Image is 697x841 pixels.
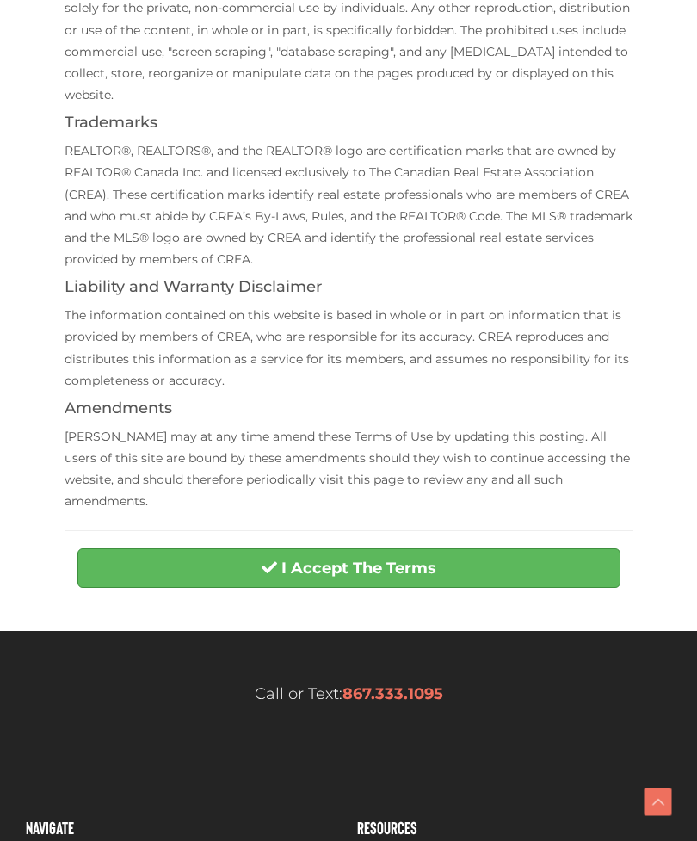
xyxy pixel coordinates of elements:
[65,114,633,132] h4: Trademarks
[65,279,633,296] h4: Liability and Warranty Disclaimer
[342,684,443,703] a: 867.333.1095
[65,426,633,513] p: [PERSON_NAME] may at any time amend these Terms of Use by updating this posting. All users of thi...
[26,819,340,836] h4: Navigate
[357,819,671,836] h4: Resources
[26,683,671,706] p: Call or Text:
[65,400,633,417] h4: Amendments
[77,548,620,588] button: I Accept The Terms
[65,140,633,270] p: REALTOR®, REALTORS®, and the REALTOR® logo are certification marks that are owned by REALTOR® Can...
[65,305,633,392] p: The information contained on this website is based in whole or in part on information that is pro...
[281,559,436,578] strong: I Accept The Terms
